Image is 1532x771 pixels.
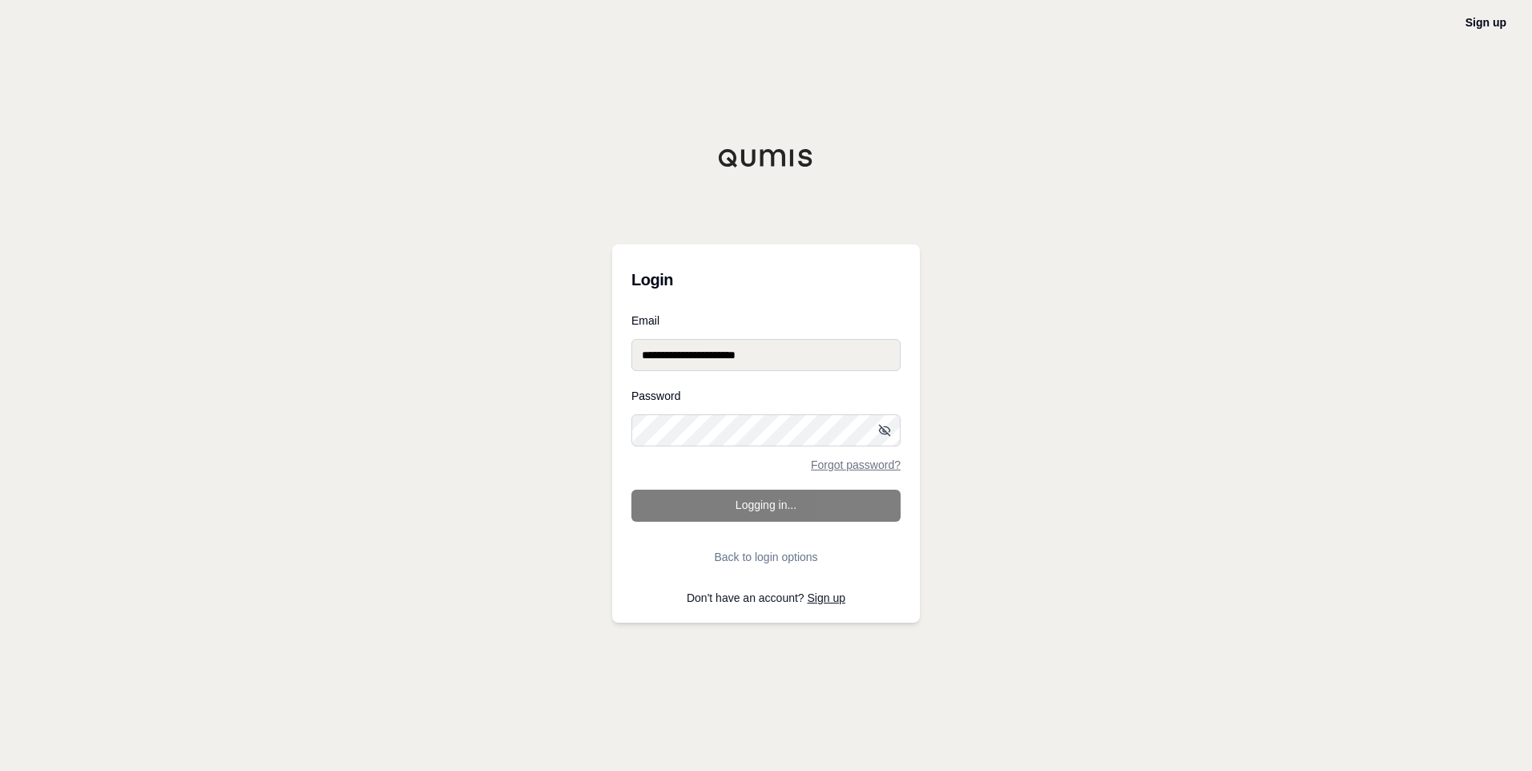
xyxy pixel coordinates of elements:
[631,592,901,603] p: Don't have an account?
[631,264,901,296] h3: Login
[808,591,845,604] a: Sign up
[718,148,814,168] img: Qumis
[811,459,901,470] a: Forgot password?
[1465,16,1506,29] a: Sign up
[631,390,901,402] label: Password
[631,315,901,326] label: Email
[631,541,901,573] button: Back to login options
